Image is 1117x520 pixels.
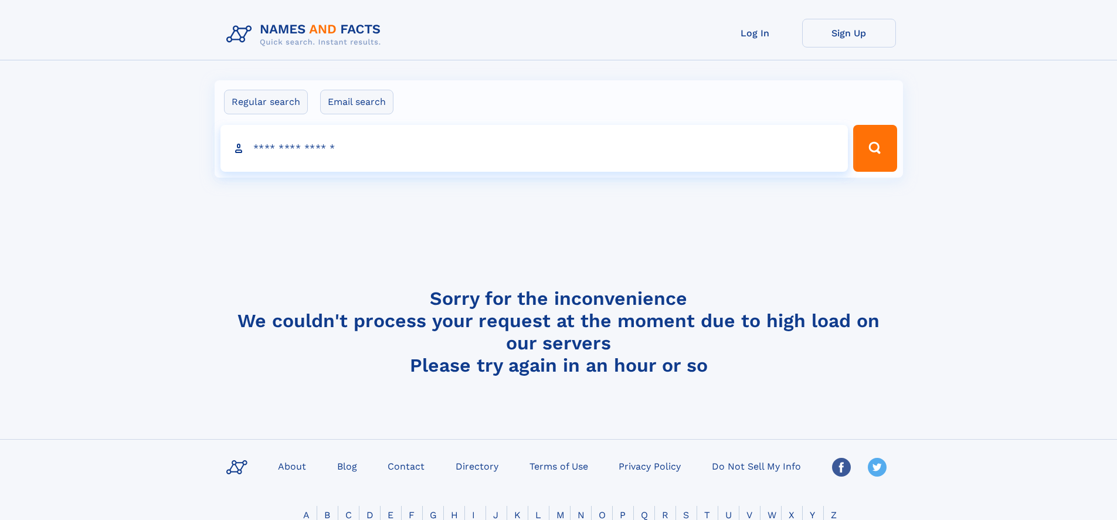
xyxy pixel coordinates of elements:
h4: Sorry for the inconvenience We couldn't process your request at the moment due to high load on ou... [222,287,896,376]
img: Twitter [868,458,887,477]
a: Do Not Sell My Info [707,457,806,474]
label: Email search [320,90,393,114]
button: Search Button [853,125,897,172]
a: Privacy Policy [614,457,685,474]
a: Sign Up [802,19,896,47]
img: Facebook [832,458,851,477]
input: search input [220,125,848,172]
a: Directory [451,457,503,474]
img: Logo Names and Facts [222,19,391,50]
a: About [273,457,311,474]
a: Contact [383,457,429,474]
label: Regular search [224,90,308,114]
a: Blog [332,457,362,474]
a: Terms of Use [525,457,593,474]
a: Log In [708,19,802,47]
